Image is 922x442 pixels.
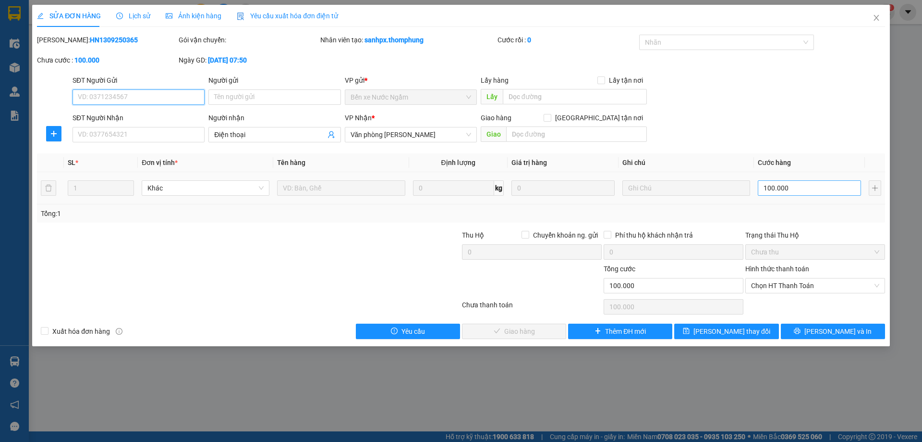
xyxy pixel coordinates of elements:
button: delete [41,180,56,196]
div: SĐT Người Gửi [73,75,205,86]
span: kg [494,180,504,196]
b: HN1309250365 [90,36,138,44]
span: SỬA ĐƠN HÀNG [37,12,101,20]
span: Lịch sử [116,12,150,20]
input: VD: Bàn, Ghế [277,180,405,196]
span: Thêm ĐH mới [605,326,646,337]
b: 100.000 [74,56,99,64]
span: Yêu cầu [401,326,425,337]
button: Close [863,5,890,32]
span: Cước hàng [758,159,791,166]
span: [PERSON_NAME] và In [804,326,872,337]
span: plus [594,328,601,335]
span: Chuyển khoản ng. gửi [529,230,602,240]
span: Ảnh kiện hàng [166,12,221,20]
div: [PERSON_NAME]: [37,35,177,45]
span: Tổng cước [604,265,635,273]
div: Trạng thái Thu Hộ [745,230,885,240]
button: checkGiao hàng [462,324,566,339]
span: Định lượng [441,159,475,166]
div: VP gửi [345,75,477,86]
span: Xuất hóa đơn hàng [49,326,114,337]
span: edit [37,13,44,19]
input: Dọc đường [503,89,647,104]
span: Chưa thu [751,245,879,259]
img: icon [237,13,244,20]
span: Chọn HT Thanh Toán [751,278,879,293]
div: Ngày GD: [179,55,318,65]
span: close [873,14,880,22]
span: save [683,328,690,335]
button: plus [869,180,881,196]
span: Giao hàng [481,114,511,122]
span: Lấy [481,89,503,104]
label: Hình thức thanh toán [745,265,809,273]
span: Giá trị hàng [511,159,547,166]
span: Lấy hàng [481,76,509,84]
div: Chưa cước : [37,55,177,65]
button: plusThêm ĐH mới [568,324,672,339]
button: save[PERSON_NAME] thay đổi [674,324,778,339]
span: Giao [481,126,506,142]
span: plus [47,130,61,138]
button: exclamation-circleYêu cầu [356,324,460,339]
span: Văn phòng Quỳnh Lưu [351,127,471,142]
div: Cước rồi : [497,35,637,45]
div: Người nhận [208,113,340,123]
input: Ghi Chú [622,180,750,196]
b: 0 [527,36,531,44]
span: Thu Hộ [462,231,484,239]
input: Dọc đường [506,126,647,142]
th: Ghi chú [619,153,754,172]
span: [GEOGRAPHIC_DATA] tận nơi [551,113,647,123]
span: picture [166,13,172,19]
span: Yêu cầu xuất hóa đơn điện tử [237,12,338,20]
button: printer[PERSON_NAME] và In [781,324,885,339]
div: Nhân viên tạo: [320,35,496,45]
span: [PERSON_NAME] thay đổi [693,326,770,337]
div: Tổng: 1 [41,208,356,219]
span: Đơn vị tính [142,159,178,166]
span: SL [68,159,75,166]
span: user-add [328,131,335,139]
button: plus [46,126,61,141]
span: VP Nhận [345,114,372,122]
div: Gói vận chuyển: [179,35,318,45]
span: exclamation-circle [391,328,398,335]
span: printer [794,328,801,335]
span: Lấy tận nơi [605,75,647,86]
span: Tên hàng [277,159,305,166]
input: 0 [511,180,615,196]
span: Phí thu hộ khách nhận trả [611,230,697,240]
b: sanhpx.thomphung [364,36,424,44]
div: Người gửi [208,75,340,86]
b: [DATE] 07:50 [208,56,247,64]
span: Khác [147,181,264,195]
div: Chưa thanh toán [461,300,603,316]
span: clock-circle [116,13,123,19]
div: SĐT Người Nhận [73,113,205,123]
span: Bến xe Nước Ngầm [351,90,471,104]
span: info-circle [116,328,122,335]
